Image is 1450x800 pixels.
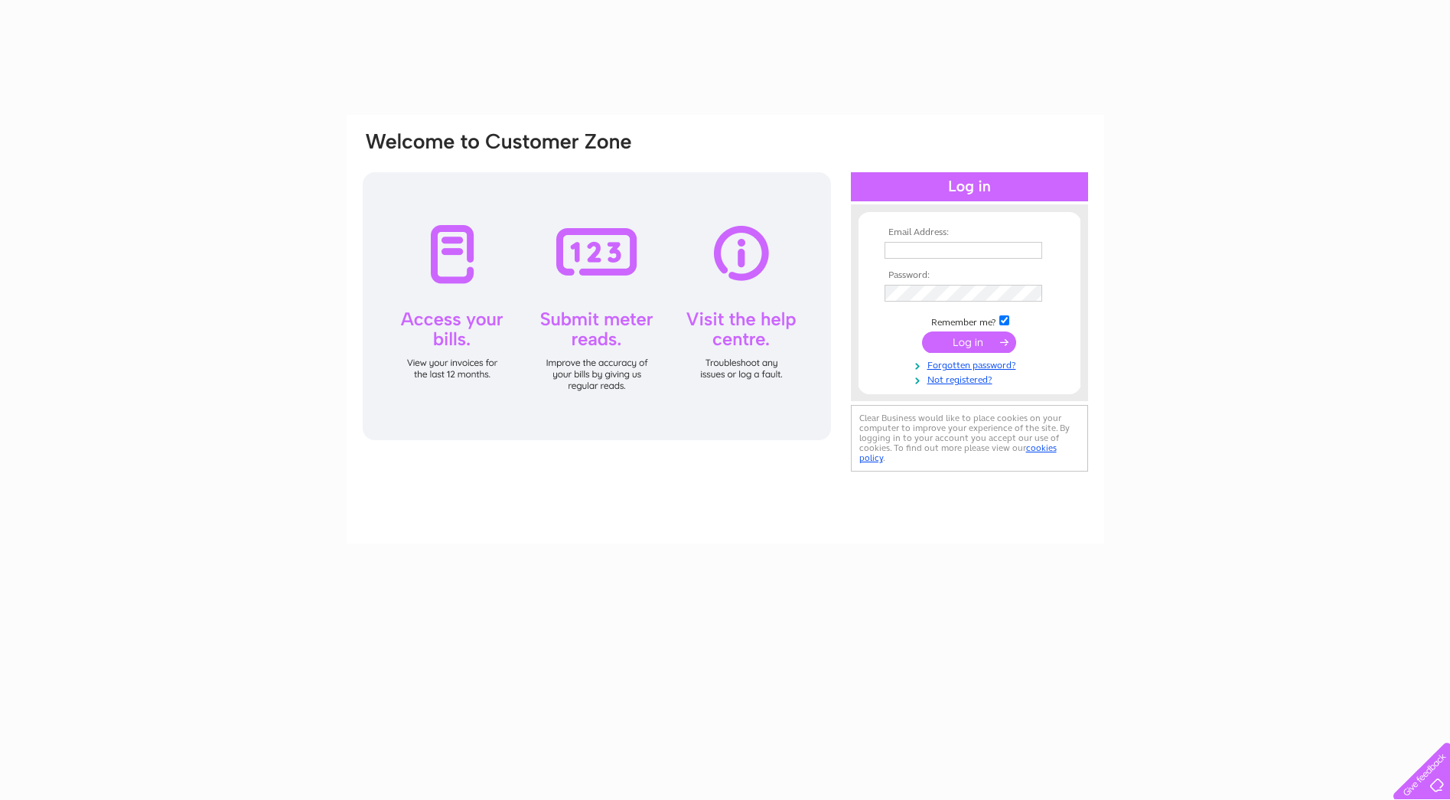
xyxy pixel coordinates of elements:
a: Not registered? [885,371,1058,386]
th: Email Address: [881,227,1058,238]
a: cookies policy [859,442,1057,463]
th: Password: [881,270,1058,281]
div: Clear Business would like to place cookies on your computer to improve your experience of the sit... [851,405,1088,472]
a: Forgotten password? [885,357,1058,371]
input: Submit [922,331,1016,353]
td: Remember me? [881,313,1058,328]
